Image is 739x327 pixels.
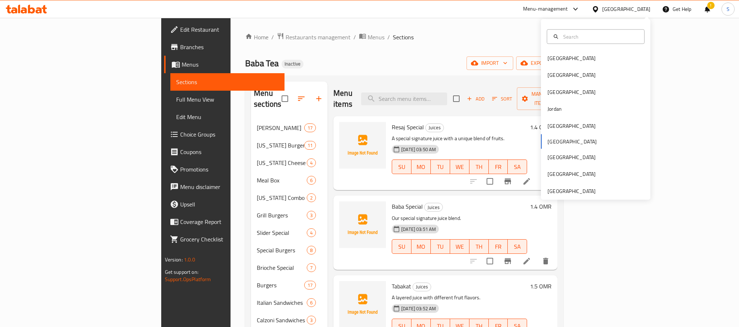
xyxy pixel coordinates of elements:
[257,141,304,150] span: [US_STATE] Burgers
[282,61,303,67] span: Inactive
[548,170,596,178] div: [GEOGRAPHIC_DATA]
[489,159,508,174] button: FR
[164,21,285,38] a: Edit Restaurant
[392,239,411,254] button: SU
[398,226,439,233] span: [DATE] 03:51 AM
[523,5,568,13] div: Menu-management
[164,161,285,178] a: Promotions
[293,90,310,107] span: Sort sections
[176,113,279,121] span: Edit Menu
[361,92,447,105] input: search
[282,60,303,68] div: Inactive
[392,293,527,302] p: A layered juice with different fruit flavors.
[251,294,328,311] div: Italian Sandwiches6
[395,162,409,172] span: SU
[453,241,467,252] span: WE
[492,241,505,252] span: FR
[307,211,316,220] div: items
[180,200,279,209] span: Upsell
[176,95,279,104] span: Full Menu View
[180,147,279,156] span: Coupons
[307,177,316,184] span: 6
[164,178,285,196] a: Menu disclaimer
[339,122,386,169] img: Resaj Special
[467,56,513,70] button: import
[251,137,328,154] div: [US_STATE] Burgers11
[413,283,431,291] span: Juices
[307,193,316,202] div: items
[727,5,730,13] span: S
[257,123,304,132] span: [PERSON_NAME]
[251,172,328,189] div: Meal Box6
[548,54,596,62] div: [GEOGRAPHIC_DATA]
[339,201,386,248] img: Baba Special
[307,316,316,324] div: items
[530,281,552,291] h6: 1.5 OMR
[434,162,447,172] span: TU
[164,213,285,231] a: Coverage Report
[180,25,279,34] span: Edit Restaurant
[517,87,566,110] button: Manage items
[257,263,307,272] span: Brioche Special
[523,90,560,108] span: Manage items
[398,305,439,312] span: [DATE] 03:52 AM
[307,158,316,167] div: items
[489,239,508,254] button: FR
[307,194,316,201] span: 2
[492,162,505,172] span: FR
[392,214,527,223] p: Our special signature juice blend.
[257,298,307,307] div: Italian Sandwiches
[560,32,640,40] input: Search
[492,95,512,103] span: Sort
[305,282,316,289] span: 17
[413,283,431,291] div: Juices
[170,108,285,126] a: Edit Menu
[453,162,467,172] span: WE
[425,123,444,132] div: Juices
[286,33,351,42] span: Restaurants management
[165,275,211,284] a: Support.OpsPlatform
[548,71,596,79] div: [GEOGRAPHIC_DATA]
[450,239,469,254] button: WE
[548,122,596,130] div: [GEOGRAPHIC_DATA]
[522,59,557,68] span: export
[257,158,307,167] span: [US_STATE] Cheese Burgers
[359,32,384,42] a: Menus
[602,5,650,13] div: [GEOGRAPHIC_DATA]
[257,211,307,220] div: Grill Burgers
[522,177,531,186] a: Edit menu item
[180,217,279,226] span: Coverage Report
[499,173,516,190] button: Branch-specific-item
[251,224,328,241] div: Slider Special4
[307,298,316,307] div: items
[310,90,328,107] button: Add section
[472,241,486,252] span: TH
[392,159,411,174] button: SU
[511,162,524,172] span: SA
[414,162,428,172] span: MO
[469,159,489,174] button: TH
[304,141,316,150] div: items
[548,105,562,113] div: Jordan
[537,173,554,190] button: delete
[516,56,563,70] button: export
[368,33,384,42] span: Menus
[180,130,279,139] span: Choice Groups
[307,317,316,324] span: 3
[307,228,316,237] div: items
[548,153,596,161] div: [GEOGRAPHIC_DATA]
[425,203,442,212] span: Juices
[508,239,527,254] button: SA
[490,93,514,105] button: Sort
[164,56,285,73] a: Menus
[482,174,498,189] span: Select to update
[180,165,279,174] span: Promotions
[257,281,304,289] span: Burgers
[257,316,307,324] div: Calzoni Sandwiches
[530,201,552,212] h6: 1.4 OMR
[414,241,428,252] span: MO
[530,122,552,132] h6: 1.4 OMR
[180,43,279,51] span: Branches
[307,264,316,271] span: 7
